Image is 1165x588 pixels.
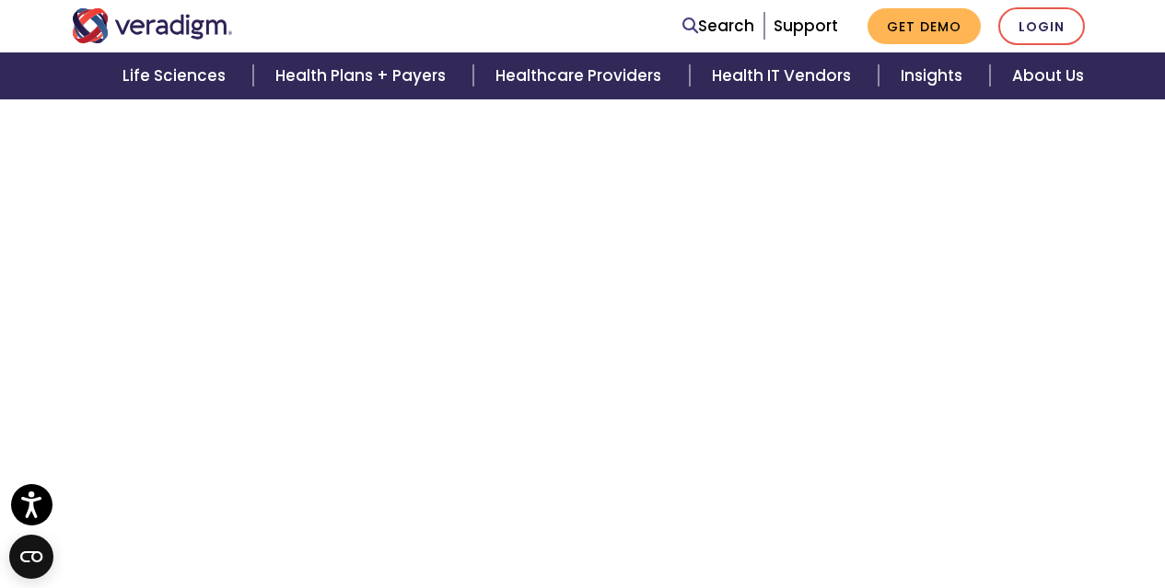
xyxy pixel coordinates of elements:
[72,8,233,43] img: Veradigm logo
[473,52,689,99] a: Healthcare Providers
[868,8,981,44] a: Get Demo
[9,535,53,579] button: Open CMP widget
[253,52,473,99] a: Health Plans + Payers
[774,15,838,37] a: Support
[998,7,1085,45] a: Login
[990,52,1106,99] a: About Us
[879,52,990,99] a: Insights
[682,14,754,39] a: Search
[100,52,253,99] a: Life Sciences
[811,455,1143,566] iframe: Drift Chat Widget
[690,52,879,99] a: Health IT Vendors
